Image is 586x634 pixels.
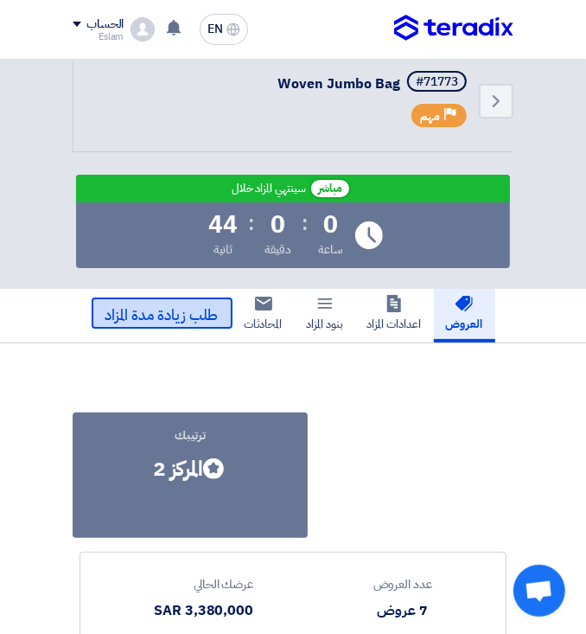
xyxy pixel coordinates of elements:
[318,240,343,259] div: ساعة
[208,213,238,237] div: 44
[420,108,440,125] span: مهم
[264,240,291,259] div: دقيقة
[277,74,400,94] span: Woven Jumbo Bag
[232,284,295,343] a: المحادثات
[207,23,223,35] span: EN
[271,213,285,237] div: 0
[175,426,206,445] span: ترتيبك
[367,295,422,332] h5: اعدادات المزاد
[277,71,470,95] h5: Woven Jumbo Bag
[323,213,338,237] div: 0
[307,295,343,332] h5: بنود المزاد
[245,295,283,332] h5: المحادثات
[154,600,253,621] div: 3,380,000 SAR
[446,295,483,332] h5: العروض
[131,17,155,42] img: profile_test.png
[295,284,355,343] a: بنود المزاد
[232,182,306,196] div: سينتهي المزاد خلال
[302,208,308,239] div: :
[105,304,219,326] span: طلب زيادة مدة المزاد
[248,208,254,239] div: :
[86,17,124,32] div: الحساب
[355,284,434,343] a: اعدادات المزاد
[394,15,513,42] img: Teradix logo
[153,453,227,484] div: المركز 2
[373,575,432,593] div: عدد العروض
[213,240,233,259] div: ثانية
[416,76,458,88] div: #71773
[200,14,248,45] button: EN
[309,178,351,199] span: مباشر
[73,32,124,42] div: Eslam
[434,284,495,343] a: العروض
[92,298,232,329] button: طلب زيادة مدة المزاد
[513,565,565,617] div: Open chat
[373,600,432,621] div: 7 عروض
[154,575,253,593] div: عرضك الحالي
